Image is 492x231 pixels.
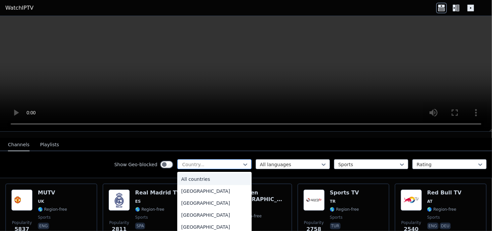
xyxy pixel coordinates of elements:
[427,215,440,220] span: sports
[427,189,462,196] h6: Red Bull TV
[135,215,148,220] span: sports
[304,220,324,225] span: Popularity
[109,189,130,211] img: Real Madrid TV
[40,139,59,151] button: Playlists
[232,189,286,203] h6: Sport en [GEOGRAPHIC_DATA]
[114,161,157,168] label: Show Geo-blocked
[12,220,32,225] span: Popularity
[330,189,359,196] h6: Sports TV
[401,220,421,225] span: Popularity
[38,199,44,204] span: UK
[177,185,252,197] div: [GEOGRAPHIC_DATA]
[135,207,164,212] span: 🌎 Region-free
[38,223,49,229] p: eng
[11,189,33,211] img: MUTV
[427,207,456,212] span: 🌎 Region-free
[330,215,343,220] span: sports
[177,173,252,185] div: All countries
[177,197,252,209] div: [GEOGRAPHIC_DATA]
[401,189,422,211] img: Red Bull TV
[135,199,141,204] span: ES
[177,209,252,221] div: [GEOGRAPHIC_DATA]
[8,139,30,151] button: Channels
[427,199,433,204] span: AT
[330,207,359,212] span: 🌎 Region-free
[427,223,439,229] p: eng
[135,223,145,229] p: spa
[5,4,34,12] a: WatchIPTV
[440,223,451,229] p: deu
[38,215,50,220] span: sports
[330,199,336,204] span: TR
[38,207,67,212] span: 🌎 Region-free
[109,220,129,225] span: Popularity
[135,189,181,196] h6: Real Madrid TV
[330,223,341,229] p: tur
[303,189,325,211] img: Sports TV
[38,189,67,196] h6: MUTV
